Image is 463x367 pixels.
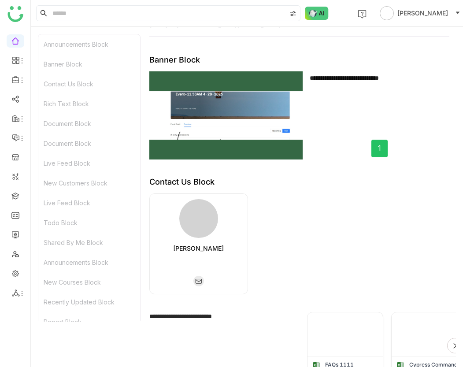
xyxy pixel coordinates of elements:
[38,94,140,114] div: Rich Text Block
[38,272,140,292] div: New Courses Block
[149,91,303,140] img: 68d3900f46f56c15aefd99fc
[38,292,140,312] div: Recently Updated Block
[149,177,215,186] div: Contact Us Block
[38,312,140,332] div: Report Block
[38,213,140,233] div: Todo Block
[358,10,367,19] img: help.svg
[38,252,140,272] div: Announcements Block
[38,74,140,94] div: Contact Us Block
[38,193,140,213] div: Live Feed Block
[380,6,394,20] img: avatar
[38,114,140,133] div: Document Block
[193,276,204,286] img: gmail.svg
[38,133,140,153] div: Document Block
[173,243,224,254] div: [PERSON_NAME]
[38,34,140,54] div: Announcements Block
[179,199,218,238] img: 684fd8469a55a50394c15cc7
[305,7,329,20] img: ask-buddy-normal.svg
[38,153,140,173] div: Live Feed Block
[397,8,448,18] span: [PERSON_NAME]
[38,233,140,252] div: Shared By Me Block
[289,10,296,17] img: search-type.svg
[378,143,381,154] span: 1
[307,312,383,356] img: 68d275cfd83d613a59cf5f59
[7,6,23,22] img: logo
[371,140,388,157] button: 1
[149,55,200,64] div: Banner Block
[378,6,462,20] button: [PERSON_NAME]
[38,54,140,74] div: Banner Block
[38,173,140,193] div: New Customers Block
